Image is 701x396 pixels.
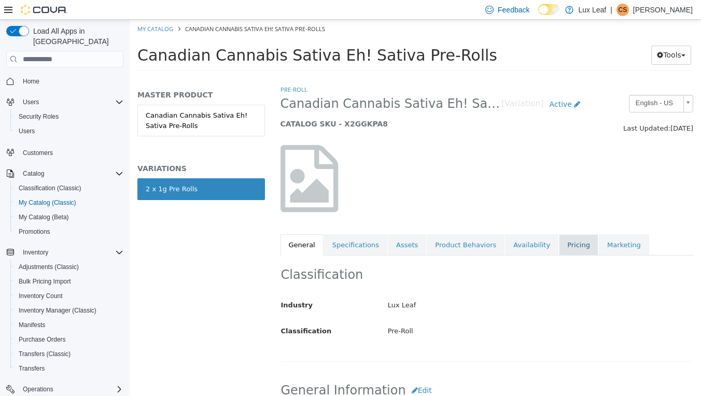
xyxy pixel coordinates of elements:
a: Purchase Orders [15,333,70,346]
span: Classification [151,307,202,315]
button: Inventory Manager (Classic) [10,303,128,318]
small: [Variation] [372,80,414,89]
a: Classification (Classic) [15,182,86,194]
span: My Catalog (Beta) [19,213,69,221]
span: Inventory Manager (Classic) [19,306,96,315]
button: Users [10,124,128,138]
a: Availability [375,215,429,236]
span: My Catalog (Classic) [15,196,123,209]
span: Inventory [19,246,123,259]
span: Feedback [498,5,529,15]
a: Promotions [15,225,54,238]
h5: VARIATIONS [8,144,135,153]
span: Security Roles [15,110,123,123]
button: Inventory [19,246,52,259]
h2: Classification [151,247,564,263]
span: Manifests [19,321,45,329]
span: Transfers [15,362,123,375]
span: Last Updated: [494,105,541,112]
button: My Catalog (Classic) [10,195,128,210]
span: Promotions [19,228,50,236]
span: Transfers [19,364,45,373]
span: Load All Apps in [GEOGRAPHIC_DATA] [29,26,123,47]
button: Manifests [10,318,128,332]
span: Adjustments (Classic) [19,263,79,271]
span: Operations [19,383,123,395]
h5: CATALOG SKU - X2GGKPA8 [151,100,457,109]
button: Inventory Count [10,289,128,303]
a: My Catalog (Beta) [15,211,73,223]
span: Home [19,75,123,88]
span: Canadian Cannabis Sativa Eh! Sativa Pre-Rolls [55,5,195,13]
span: Customers [19,146,123,159]
input: Dark Mode [538,4,560,15]
img: Cova [21,5,67,15]
button: Transfers [10,361,128,376]
a: Users [15,125,39,137]
span: CS [619,4,627,16]
a: Canadian Cannabis Sativa Eh! Sativa Pre-Rolls [8,85,135,117]
button: Users [2,95,128,109]
span: Transfers (Classic) [19,350,71,358]
button: Tools [522,26,562,45]
span: Users [19,96,123,108]
span: Inventory Manager (Classic) [15,304,123,317]
span: Catalog [23,169,44,178]
span: Canadian Cannabis Sativa Eh! Sativa Pre-Rolls - 2 x 1g Pre Rolls [151,76,372,92]
a: Pricing [429,215,469,236]
span: Catalog [19,167,123,180]
span: My Catalog (Classic) [19,199,76,207]
span: Dark Mode [538,15,539,16]
span: Inventory Count [19,292,63,300]
span: Bulk Pricing Import [15,275,123,288]
span: Operations [23,385,53,393]
a: Specifications [194,215,258,236]
a: Adjustments (Classic) [15,261,83,273]
button: Inventory [2,245,128,260]
span: Transfers (Classic) [15,348,123,360]
span: Adjustments (Classic) [15,261,123,273]
button: Customers [2,145,128,160]
span: Classification (Classic) [19,184,81,192]
button: Home [2,74,128,89]
button: Operations [19,383,58,395]
span: [DATE] [541,105,564,112]
h2: General Information [151,361,564,380]
span: Canadian Cannabis Sativa Eh! Sativa Pre-Rolls [8,26,368,45]
button: Edit [276,361,308,380]
span: Purchase Orders [19,335,66,344]
button: Promotions [10,224,128,239]
div: Pre-Roll [250,303,571,321]
a: Product Behaviors [297,215,375,236]
span: Active [420,80,442,89]
a: Manifests [15,319,49,331]
a: Security Roles [15,110,63,123]
span: Classification (Classic) [15,182,123,194]
div: Carter Sawicki [616,4,629,16]
p: Lux Leaf [579,4,607,16]
span: My Catalog (Beta) [15,211,123,223]
span: Purchase Orders [15,333,123,346]
button: Security Roles [10,109,128,124]
span: Bulk Pricing Import [19,277,71,286]
span: Users [19,127,35,135]
button: Catalog [2,166,128,181]
div: Lux Leaf [250,277,571,295]
button: Bulk Pricing Import [10,274,128,289]
a: Inventory Count [15,290,67,302]
span: Promotions [15,225,123,238]
button: Purchase Orders [10,332,128,347]
button: Catalog [19,167,48,180]
div: 2 x 1g Pre Rolls [16,164,68,175]
span: Customers [23,149,53,157]
a: Home [19,75,44,88]
button: Transfers (Classic) [10,347,128,361]
span: Security Roles [19,112,59,121]
span: Users [15,125,123,137]
a: Customers [19,147,57,159]
a: Pre-Roll [151,66,178,74]
a: General [151,215,194,236]
a: Inventory Manager (Classic) [15,304,101,317]
a: Transfers [15,362,49,375]
span: Users [23,98,39,106]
